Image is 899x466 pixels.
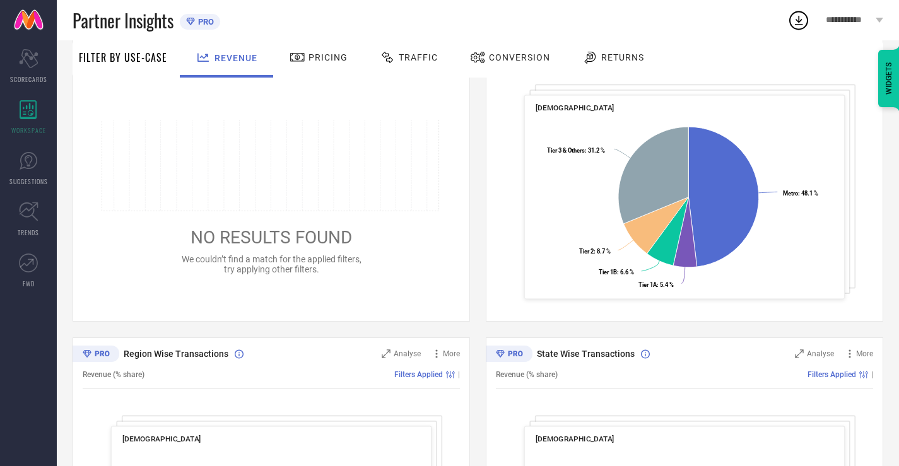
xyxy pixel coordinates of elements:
svg: Zoom [382,349,391,358]
div: Open download list [787,9,810,32]
span: Filters Applied [808,370,856,379]
span: SCORECARDS [10,74,47,84]
span: More [443,349,460,358]
span: TRENDS [18,228,39,237]
div: Premium [73,346,119,364]
span: Partner Insights [73,8,173,33]
text: : 6.6 % [599,269,634,276]
span: More [856,349,873,358]
span: SUGGESTIONS [9,177,48,186]
text: : 5.4 % [638,281,674,288]
span: Pricing [308,52,348,62]
span: State Wise Transactions [537,349,635,359]
span: Revenue (% share) [83,370,144,379]
span: Revenue [214,53,257,63]
text: : 31.2 % [547,147,605,154]
span: | [458,370,460,379]
span: Returns [601,52,644,62]
span: Filter By Use-Case [79,50,167,65]
span: [DEMOGRAPHIC_DATA] [536,434,614,443]
span: [DEMOGRAPHIC_DATA] [122,434,201,443]
span: Analyse [394,349,421,358]
span: [DEMOGRAPHIC_DATA] [536,103,614,112]
span: | [871,370,873,379]
tspan: Tier 2 [579,248,594,255]
span: NO RESULTS FOUND [191,227,352,248]
tspan: Tier 1A [638,281,657,288]
div: Premium [486,346,532,364]
span: FWD [23,279,35,288]
tspan: Metro [783,190,798,197]
text: : 8.7 % [579,248,611,255]
span: Region Wise Transactions [124,349,228,359]
text: : 48.1 % [783,190,818,197]
span: We couldn’t find a match for the applied filters, try applying other filters. [182,254,361,274]
span: Filters Applied [394,370,443,379]
span: WORKSPACE [11,125,46,135]
tspan: Tier 3 & Others [547,147,585,154]
svg: Zoom [795,349,804,358]
span: PRO [195,17,214,26]
span: Conversion [489,52,550,62]
span: Traffic [399,52,438,62]
tspan: Tier 1B [599,269,617,276]
span: Revenue (% share) [496,370,558,379]
span: Analyse [807,349,834,358]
